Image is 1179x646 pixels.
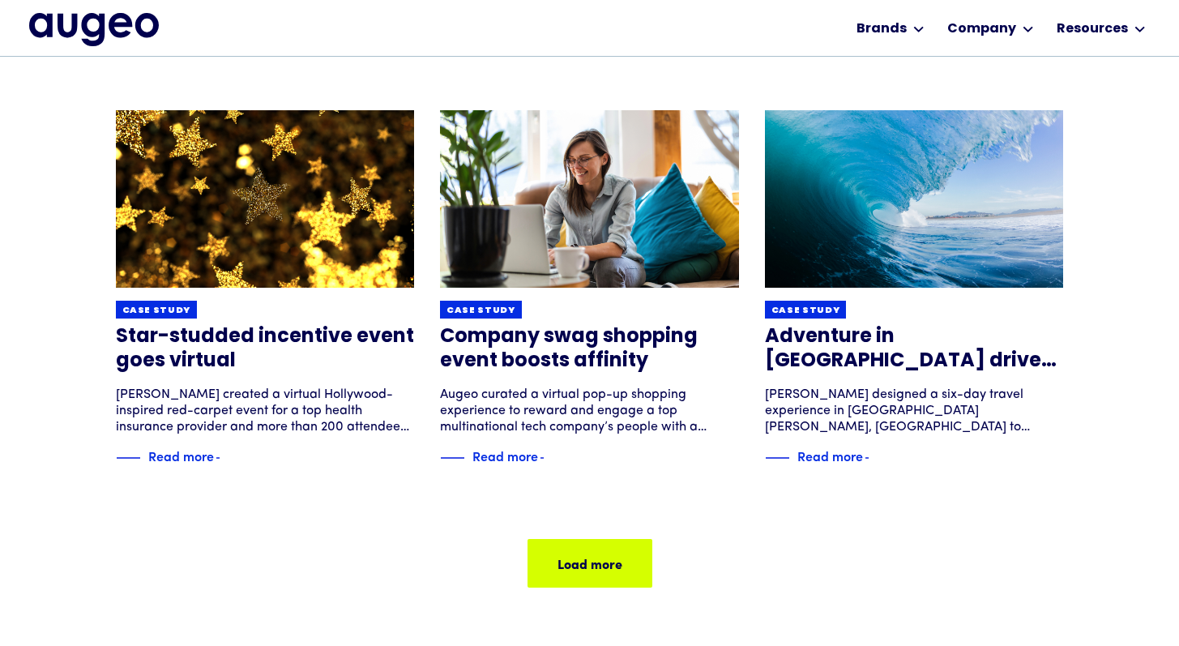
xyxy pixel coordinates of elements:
a: home [29,13,159,45]
img: Blue text arrow [216,448,240,468]
div: List [116,474,1064,588]
h3: Adventure in [GEOGRAPHIC_DATA] drives 97%+ approval [765,325,1064,374]
div: Read more [472,446,538,465]
div: [PERSON_NAME] created a virtual Hollywood-inspired red-carpet event for a top health insurance pr... [116,387,415,435]
h3: Company swag shopping event boosts affinity [440,325,739,374]
a: Case studyCompany swag shopping event boosts affinityAugeo curated a virtual pop-up shopping expe... [440,110,739,468]
img: Blue decorative line [765,448,789,468]
a: Case studyStar-studded incentive event goes virtual[PERSON_NAME] created a virtual Hollywood-insp... [116,110,415,468]
div: Case study [771,305,840,317]
img: Blue decorative line [440,448,464,468]
div: Read more [148,446,214,465]
div: Case study [446,305,515,317]
div: Augeo curated a virtual pop-up shopping experience to reward and engage a top multinational tech ... [440,387,739,435]
img: Augeo's full logo in midnight blue. [29,13,159,45]
a: Next Page [528,539,652,588]
div: Company [947,19,1016,39]
div: Resources [1057,19,1128,39]
img: Blue decorative line [116,448,140,468]
img: Blue text arrow [865,448,889,468]
div: Brands [856,19,907,39]
img: Blue text arrow [540,448,564,468]
div: Case study [122,305,191,317]
h3: Star-studded incentive event goes virtual [116,325,415,374]
div: Read more [797,446,863,465]
a: Case studyAdventure in [GEOGRAPHIC_DATA] drives 97%+ approval[PERSON_NAME] designed a six-day tra... [765,110,1064,468]
div: [PERSON_NAME] designed a six-day travel experience in [GEOGRAPHIC_DATA][PERSON_NAME], [GEOGRAPHIC... [765,387,1064,435]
